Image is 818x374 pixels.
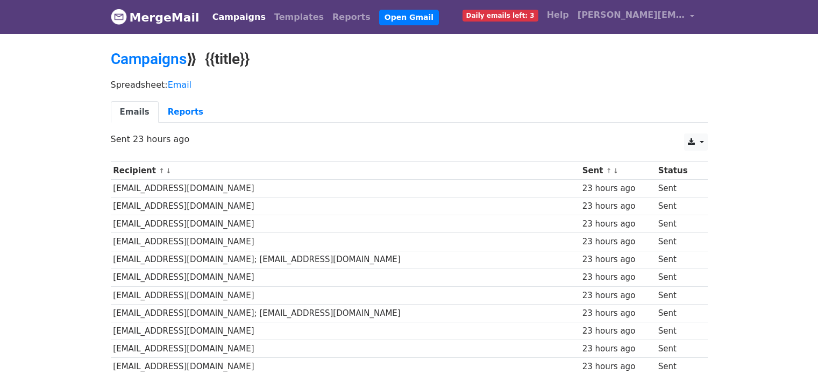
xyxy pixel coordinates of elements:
div: 23 hours ago [582,290,653,302]
td: [EMAIL_ADDRESS][DOMAIN_NAME] [111,197,580,215]
td: Sent [656,286,701,304]
div: 23 hours ago [582,343,653,355]
p: Spreadsheet: [111,79,708,90]
a: Reports [328,6,375,28]
th: Status [656,162,701,180]
a: Templates [270,6,328,28]
div: 23 hours ago [582,271,653,284]
a: [PERSON_NAME][EMAIL_ADDRESS][DOMAIN_NAME] [573,4,699,30]
div: 23 hours ago [582,361,653,373]
td: Sent [656,340,701,358]
h2: ⟫ {{title}} [111,50,708,68]
span: Daily emails left: 3 [463,10,538,22]
td: [EMAIL_ADDRESS][DOMAIN_NAME] [111,215,580,233]
span: [PERSON_NAME][EMAIL_ADDRESS][DOMAIN_NAME] [578,9,685,22]
td: [EMAIL_ADDRESS][DOMAIN_NAME]; [EMAIL_ADDRESS][DOMAIN_NAME] [111,304,580,322]
th: Sent [580,162,656,180]
a: ↓ [613,167,618,175]
div: 23 hours ago [582,325,653,337]
td: Sent [656,215,701,233]
td: Sent [656,197,701,215]
td: [EMAIL_ADDRESS][DOMAIN_NAME]; [EMAIL_ADDRESS][DOMAIN_NAME] [111,251,580,269]
a: Email [168,80,191,90]
img: MergeMail logo [111,9,127,25]
td: [EMAIL_ADDRESS][DOMAIN_NAME] [111,286,580,304]
div: 23 hours ago [582,218,653,230]
a: Daily emails left: 3 [458,4,543,26]
a: ↑ [606,167,612,175]
div: 23 hours ago [582,253,653,266]
th: Recipient [111,162,580,180]
td: [EMAIL_ADDRESS][DOMAIN_NAME] [111,269,580,286]
td: Sent [656,322,701,340]
a: Help [543,4,573,26]
td: [EMAIL_ADDRESS][DOMAIN_NAME] [111,180,580,197]
div: 23 hours ago [582,182,653,195]
td: [EMAIL_ADDRESS][DOMAIN_NAME] [111,340,580,358]
td: [EMAIL_ADDRESS][DOMAIN_NAME] [111,322,580,340]
td: Sent [656,251,701,269]
a: Open Gmail [379,10,439,25]
td: Sent [656,180,701,197]
a: MergeMail [111,6,200,29]
a: ↓ [166,167,172,175]
a: Emails [111,101,159,123]
a: Reports [159,101,212,123]
a: ↑ [159,167,165,175]
a: Campaigns [111,50,187,68]
td: [EMAIL_ADDRESS][DOMAIN_NAME] [111,233,580,251]
div: 23 hours ago [582,307,653,320]
td: Sent [656,304,701,322]
td: Sent [656,233,701,251]
div: 23 hours ago [582,236,653,248]
td: Sent [656,269,701,286]
div: 23 hours ago [582,200,653,213]
a: Campaigns [208,6,270,28]
p: Sent 23 hours ago [111,133,708,145]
